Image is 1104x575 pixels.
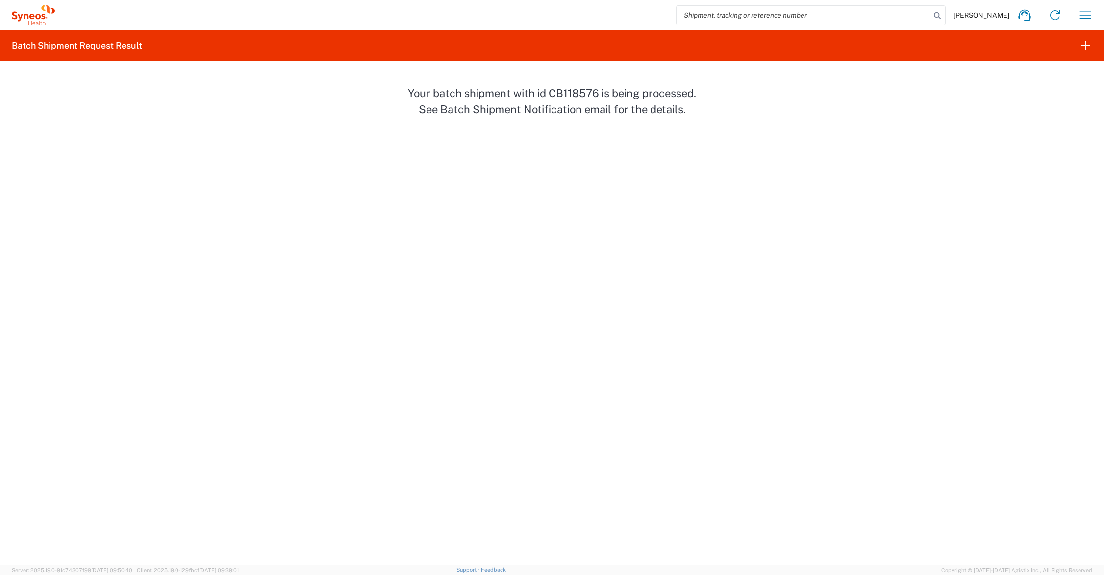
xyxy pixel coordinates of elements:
[456,567,481,573] a: Support
[953,11,1009,20] span: [PERSON_NAME]
[405,85,699,118] p: Your batch shipment with id CB118576 is being processed. See Batch Shipment Notification email fo...
[12,567,132,573] span: Server: 2025.19.0-91c74307f99
[91,567,132,573] span: [DATE] 09:50:40
[12,40,142,51] h2: Batch Shipment Request Result
[137,567,239,573] span: Client: 2025.19.0-129fbcf
[941,566,1092,575] span: Copyright © [DATE]-[DATE] Agistix Inc., All Rights Reserved
[677,6,930,25] input: Shipment, tracking or reference number
[481,567,506,573] a: Feedback
[199,567,239,573] span: [DATE] 09:39:01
